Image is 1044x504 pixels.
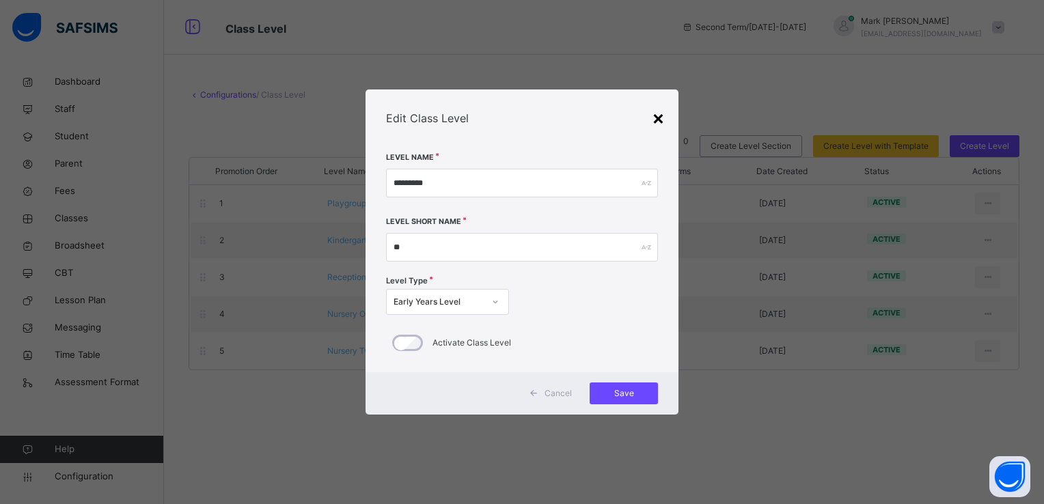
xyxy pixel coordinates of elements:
[386,111,469,125] span: Edit Class Level
[600,387,648,400] span: Save
[386,152,434,163] label: Level Name
[386,216,461,227] label: Level Short Name
[652,103,665,132] div: ×
[545,387,572,400] span: Cancel
[432,337,511,349] label: Activate Class Level
[394,296,484,308] div: Early Years Level
[386,275,428,287] span: Level Type
[989,456,1030,497] button: Open asap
